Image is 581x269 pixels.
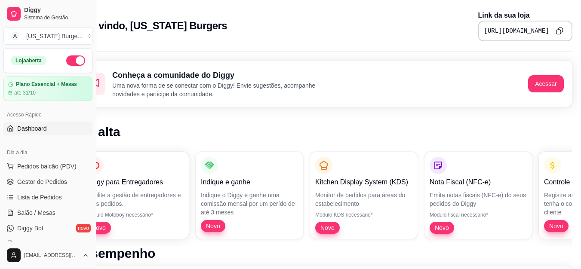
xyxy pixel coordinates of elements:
div: Dia a dia [3,146,92,159]
pre: [URL][DOMAIN_NAME] [484,27,549,35]
button: Acessar [528,75,564,92]
a: Diggy Botnovo [3,221,92,235]
p: Monitor de pedidos para áreas do estabelecimento [315,191,412,208]
a: Salão / Mesas [3,206,92,220]
span: Novo [203,222,224,230]
button: [EMAIL_ADDRESS][DOMAIN_NAME] [3,245,92,266]
h1: Em alta [74,124,572,140]
div: Loja aberta [11,56,46,65]
h2: Bem vindo, [US_STATE] Burgers [74,19,227,33]
div: [US_STATE] Burge ... [26,32,83,40]
button: Nota Fiscal (NFC-e)Emita notas fiscais (NFC-e) do seus pedidos do DiggyMódulo fiscal necessário*Novo [424,152,532,239]
button: Kitchen Display System (KDS)Monitor de pedidos para áreas do estabelecimentoMódulo KDS necessário... [310,152,418,239]
button: Alterar Status [66,55,85,66]
span: Diggy [24,6,89,14]
a: DiggySistema de Gestão [3,3,92,24]
span: Gestor de Pedidos [17,177,67,186]
button: Pedidos balcão (PDV) [3,159,92,173]
p: Diggy para Entregadores [86,177,184,187]
p: Facilite a gestão de entregadores e seus pedidos. [86,191,184,208]
a: Lista de Pedidos [3,190,92,204]
button: Diggy para EntregadoresFacilite a gestão de entregadores e seus pedidos.Módulo Motoboy necessário... [81,152,189,239]
article: Plano Essencial + Mesas [16,81,77,88]
p: Módulo Motoboy necessário* [86,211,184,218]
p: Módulo KDS necessário* [315,211,412,218]
span: A [11,32,19,40]
span: Novo [431,223,452,232]
p: Uma nova forma de se conectar com o Diggy! Envie sugestões, acompanhe novidades e participe da co... [112,81,332,98]
p: Módulo fiscal necessário* [430,211,527,218]
a: Plano Essencial + Mesasaté 31/10 [3,76,92,101]
span: [EMAIL_ADDRESS][DOMAIN_NAME] [24,252,79,259]
article: até 31/10 [14,89,36,96]
span: Sistema de Gestão [24,14,89,21]
p: Indique e ganhe [201,177,298,187]
p: Indique o Diggy e ganhe uma comissão mensal por um perído de até 3 meses [201,191,298,217]
button: Select a team [3,28,92,45]
span: Salão / Mesas [17,208,55,217]
span: Lista de Pedidos [17,193,62,202]
span: Novo [317,223,338,232]
h2: Conheça a comunidade do Diggy [112,69,332,81]
p: Link da sua loja [478,10,572,21]
button: Indique e ganheIndique o Diggy e ganhe uma comissão mensal por um perído de até 3 mesesNovo [196,152,303,239]
span: Diggy Bot [17,224,43,232]
span: KDS [17,239,30,248]
p: Nota Fiscal (NFC-e) [430,177,527,187]
span: Pedidos balcão (PDV) [17,162,77,171]
a: Dashboard [3,122,92,135]
div: Acesso Rápido [3,108,92,122]
a: KDS [3,237,92,251]
span: Dashboard [17,124,47,133]
p: Emita notas fiscais (NFC-e) do seus pedidos do Diggy [430,191,527,208]
h1: Desempenho [74,246,572,261]
p: Kitchen Display System (KDS) [315,177,412,187]
a: Gestor de Pedidos [3,175,92,189]
button: Copy to clipboard [553,24,566,38]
